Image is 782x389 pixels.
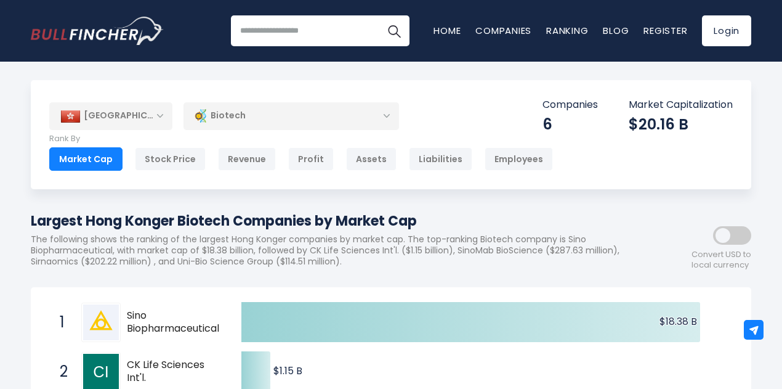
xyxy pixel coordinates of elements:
h1: Largest Hong Konger Biotech Companies by Market Cap [31,211,640,231]
a: Companies [475,24,531,37]
a: Home [433,24,461,37]
div: Revenue [218,147,276,171]
span: CK Life Sciences Int'l. [127,359,220,385]
div: Biotech [183,102,399,130]
span: Convert USD to local currency [691,250,751,271]
a: Login [702,15,751,46]
a: Blog [603,24,629,37]
p: Rank By [49,134,553,144]
img: Bullfincher logo [31,17,164,45]
button: Search [379,15,409,46]
a: Ranking [546,24,588,37]
div: 6 [542,115,598,134]
div: Stock Price [135,147,206,171]
p: Market Capitalization [629,99,733,112]
p: The following shows the ranking of the largest Hong Konger companies by market cap. The top-ranki... [31,234,640,268]
div: [GEOGRAPHIC_DATA] [49,102,172,129]
span: Sino Biopharmaceutical [127,309,220,335]
span: 2 [54,361,66,382]
div: Profit [288,147,334,171]
div: Assets [346,147,397,171]
p: Companies [542,99,598,112]
span: 1 [54,312,66,333]
div: $20.16 B [629,115,733,134]
a: Register [643,24,687,37]
text: $1.15 B [273,364,302,378]
img: Sino Biopharmaceutical [83,305,119,340]
div: Employees [485,147,553,171]
div: Market Cap [49,147,123,171]
text: $18.38 B [659,314,697,329]
a: Go to homepage [31,17,163,45]
div: Liabilities [409,147,472,171]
